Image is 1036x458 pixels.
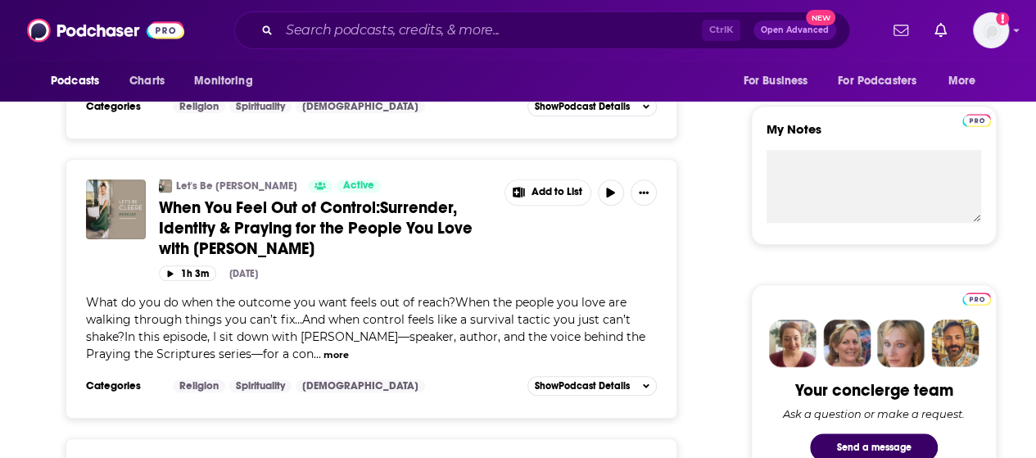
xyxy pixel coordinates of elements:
[159,265,216,281] button: 1h 3m
[176,179,297,193] a: Let's Be [PERSON_NAME]
[962,292,991,306] img: Podchaser Pro
[928,16,953,44] a: Show notifications dropdown
[996,12,1009,25] svg: Add a profile image
[887,16,915,44] a: Show notifications dropdown
[931,320,979,367] img: Jon Profile
[296,100,425,113] a: [DEMOGRAPHIC_DATA]
[159,197,473,259] span: When You Feel Out of Control:Surrender, Identity & Praying for the People You Love with [PERSON_N...
[323,348,349,362] button: more
[769,320,817,367] img: Sydney Profile
[119,66,174,97] a: Charts
[194,70,252,93] span: Monitoring
[838,70,916,93] span: For Podcasters
[731,66,828,97] button: open menu
[173,379,225,392] a: Religion
[234,11,850,49] div: Search podcasts, credits, & more...
[314,347,321,361] span: ...
[86,295,645,361] span: What do you do when the outcome you want feels out of reach?When the people you love are walking ...
[948,70,976,93] span: More
[527,97,657,116] button: ShowPodcast Details
[702,20,740,41] span: Ctrl K
[532,186,582,198] span: Add to List
[279,17,702,43] input: Search podcasts, credits, & more...
[973,12,1009,48] span: Logged in as WPubPR1
[86,179,146,239] img: When You Feel Out of Control:Surrender, Identity & Praying for the People You Love with Jodie Berndt
[159,197,493,259] a: When You Feel Out of Control:Surrender, Identity & Praying for the People You Love with [PERSON_N...
[631,179,657,206] button: Show More Button
[51,70,99,93] span: Podcasts
[229,100,292,113] a: Spirituality
[343,178,374,194] span: Active
[337,179,381,193] a: Active
[962,114,991,127] img: Podchaser Pro
[806,10,835,25] span: New
[761,26,829,34] span: Open Advanced
[183,66,274,97] button: open menu
[229,268,258,279] div: [DATE]
[783,407,965,420] div: Ask a question or make a request.
[86,100,160,113] h3: Categories
[39,66,120,97] button: open menu
[962,290,991,306] a: Pro website
[767,121,981,150] label: My Notes
[795,380,953,401] div: Your concierge team
[535,380,630,392] span: Show Podcast Details
[937,66,997,97] button: open menu
[827,66,940,97] button: open menu
[129,70,165,93] span: Charts
[962,111,991,127] a: Pro website
[86,379,160,392] h3: Categories
[505,180,590,205] button: Show More Button
[973,12,1009,48] img: User Profile
[973,12,1009,48] button: Show profile menu
[753,20,836,40] button: Open AdvancedNew
[877,320,925,367] img: Jules Profile
[229,379,292,392] a: Spirituality
[527,376,657,396] button: ShowPodcast Details
[535,101,630,112] span: Show Podcast Details
[159,179,172,193] img: Let's Be Cleere
[296,379,425,392] a: [DEMOGRAPHIC_DATA]
[27,15,184,46] img: Podchaser - Follow, Share and Rate Podcasts
[743,70,808,93] span: For Business
[173,100,225,113] a: Religion
[823,320,871,367] img: Barbara Profile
